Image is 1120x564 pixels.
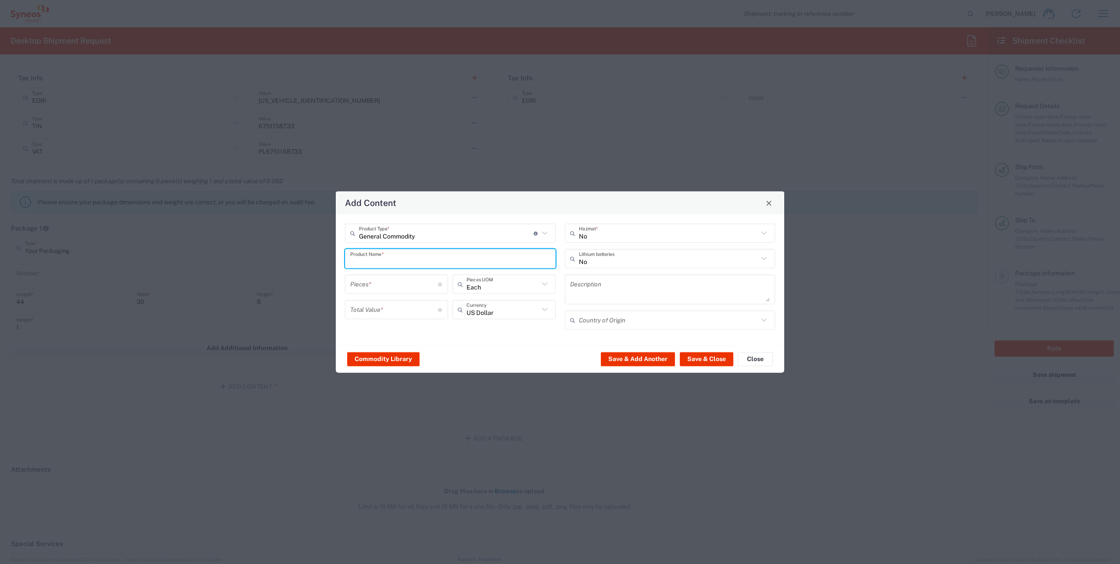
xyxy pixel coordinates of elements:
[347,352,420,366] button: Commodity Library
[680,352,733,366] button: Save & Close
[601,352,675,366] button: Save & Add Another
[345,196,396,209] h4: Add Content
[738,352,773,366] button: Close
[763,197,775,209] button: Close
